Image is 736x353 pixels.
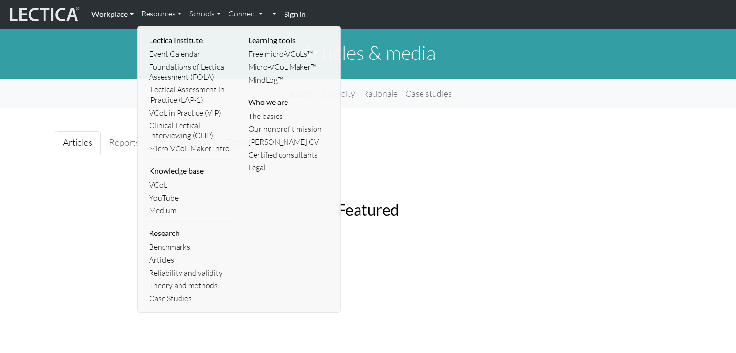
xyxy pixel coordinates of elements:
a: Our nonprofit mission [246,122,333,135]
a: Event Calendar [147,47,234,60]
h1: Articles & media [55,41,682,64]
h2: Featured [113,201,624,219]
li: Learning tools [246,32,333,48]
a: Foundations of Lectical Assessment (FOLA) [147,60,234,83]
a: Theory and methods [147,279,234,292]
a: Connect [225,4,267,24]
a: Micro-VCoL Maker™ [246,60,333,74]
a: Micro-VCoL Maker Intro [147,142,234,155]
a: Case studies [402,83,456,104]
a: Schools [185,4,225,24]
a: VCoL in Practice (VIP) [147,106,234,119]
a: Articles [55,131,101,154]
a: MindLog™ [246,74,333,87]
a: [PERSON_NAME] CV [246,135,333,148]
a: Rationale [359,83,402,104]
strong: Sign in [284,9,306,18]
li: Research [147,225,234,241]
a: Workplace [88,4,137,24]
a: Sign in [280,4,310,25]
a: Articles [147,253,234,266]
a: Resources [137,4,185,24]
a: VCoL [147,178,234,191]
img: lecticalive [7,5,80,24]
a: Case Studies [147,292,234,305]
a: Certified consultants [246,148,333,162]
a: The basics [246,110,333,123]
li: Who we are [246,94,333,110]
li: Knowledge base [147,163,234,178]
a: Reports [101,131,148,154]
a: Clinical Lectical Interviewing (CLIP) [147,119,234,142]
a: YouTube [147,191,234,205]
a: Reliability and validity [147,266,234,279]
a: Legal [246,161,333,174]
a: Lectical Assessment in Practice (LAP-1) [147,83,234,106]
a: Free micro-VCoLs™ [246,47,333,60]
li: Lectica Institute [147,32,234,48]
a: Medium [147,204,234,217]
a: Benchmarks [147,240,234,253]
